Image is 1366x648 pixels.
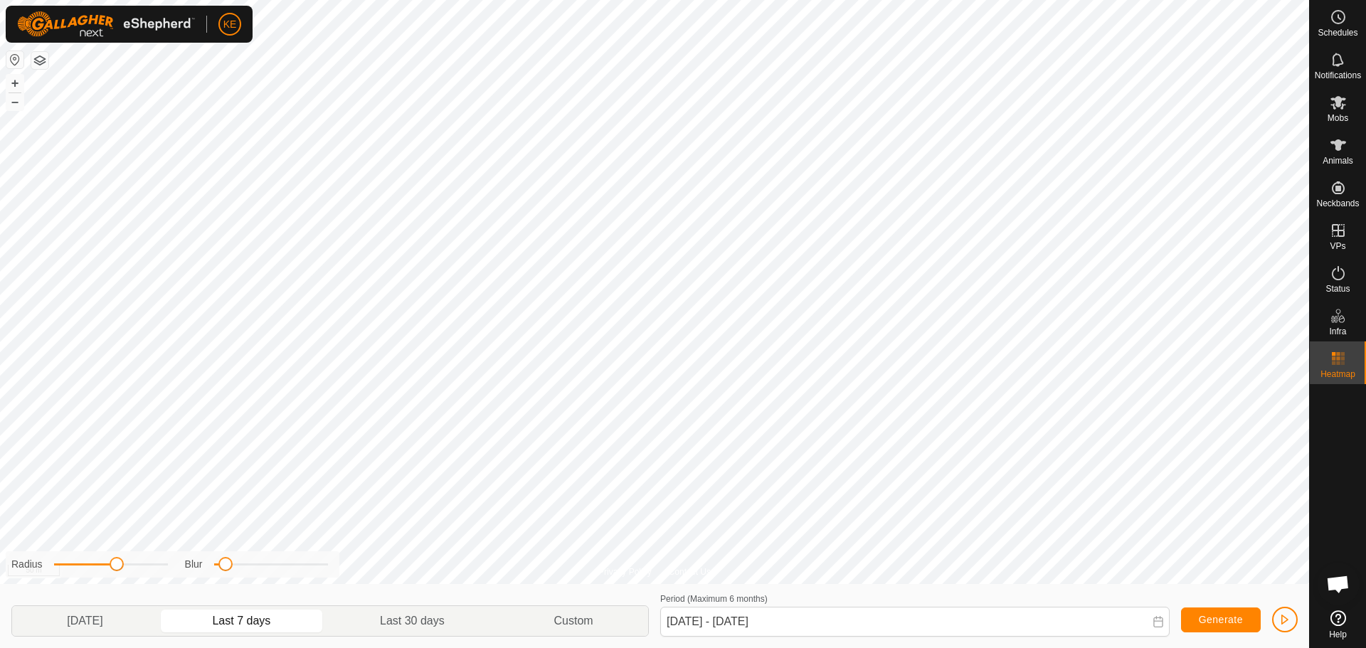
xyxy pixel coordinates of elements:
span: Heatmap [1320,370,1355,378]
div: Open chat [1317,563,1360,605]
button: Reset Map [6,51,23,68]
span: [DATE] [67,612,102,630]
span: Generate [1199,614,1243,625]
a: Privacy Policy [598,565,652,578]
label: Period (Maximum 6 months) [660,594,768,604]
button: – [6,93,23,110]
a: Contact Us [669,565,711,578]
span: Animals [1323,156,1353,165]
button: Generate [1181,607,1261,632]
span: Schedules [1318,28,1357,37]
span: Last 7 days [212,612,270,630]
span: Status [1325,285,1350,293]
span: Notifications [1315,71,1361,80]
button: + [6,75,23,92]
span: Infra [1329,327,1346,336]
button: Map Layers [31,52,48,69]
span: VPs [1330,242,1345,250]
span: Last 30 days [380,612,445,630]
span: Neckbands [1316,199,1359,208]
span: KE [223,17,237,32]
span: Help [1329,630,1347,639]
img: Gallagher Logo [17,11,195,37]
a: Help [1310,605,1366,644]
span: Mobs [1328,114,1348,122]
label: Radius [11,557,43,572]
span: Custom [554,612,593,630]
label: Blur [185,557,203,572]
